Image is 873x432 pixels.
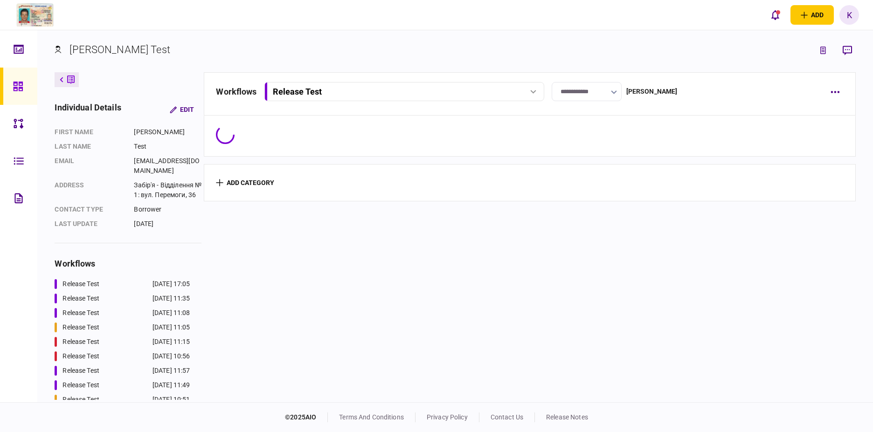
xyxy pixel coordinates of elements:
div: Test [134,142,201,151]
div: Release Test [273,87,322,96]
div: [DATE] [134,219,201,229]
div: [DATE] 11:08 [152,308,190,318]
div: Release Test [62,395,99,405]
button: add category [216,179,274,186]
a: Release Test[DATE] 11:49 [55,380,190,390]
div: [EMAIL_ADDRESS][DOMAIN_NAME] [134,156,201,176]
a: release notes [546,413,588,421]
div: Release Test [62,380,99,390]
div: [PERSON_NAME] [626,87,678,96]
img: client company logo [14,3,55,27]
div: © 2025 AIO [285,412,328,422]
div: [DATE] 11:35 [152,294,190,303]
div: [DATE] 11:05 [152,322,190,332]
a: Release Test[DATE] 11:35 [55,294,190,303]
a: contact us [491,413,523,421]
div: Release Test [62,279,99,289]
button: Release Test [264,82,544,101]
button: open notifications list [765,5,785,25]
a: Release Test[DATE] 11:08 [55,308,190,318]
div: [DATE] 10:56 [152,351,190,361]
div: [DATE] 11:49 [152,380,190,390]
div: Last name [55,142,125,151]
div: [DATE] 11:15 [152,337,190,347]
div: email [55,156,125,176]
a: terms and conditions [339,413,404,421]
div: Release Test [62,351,99,361]
a: Release Test[DATE] 10:51 [55,395,190,405]
div: Release Test [62,366,99,376]
div: [DATE] 17:05 [152,279,190,289]
a: Release Test[DATE] 11:57 [55,366,190,376]
button: Edit [162,101,201,118]
div: address [55,180,125,200]
div: Забір'я - Відділення №1: вул. Перемоги, 36 [134,180,201,200]
a: Release Test[DATE] 11:15 [55,337,190,347]
a: Release Test[DATE] 10:56 [55,351,190,361]
div: Release Test [62,308,99,318]
a: Release Test[DATE] 17:05 [55,279,190,289]
div: Release Test [62,294,99,303]
button: open adding identity options [790,5,834,25]
div: workflows [55,257,201,270]
div: workflows [216,85,256,98]
a: privacy policy [427,413,468,421]
div: [DATE] 10:51 [152,395,190,405]
div: last update [55,219,125,229]
div: First name [55,127,125,137]
div: Borrower [134,205,201,214]
button: link to underwriting page [815,42,831,59]
div: [PERSON_NAME] [134,127,201,137]
div: [PERSON_NAME] Test [69,42,170,57]
div: [DATE] 11:57 [152,366,190,376]
a: Release Test[DATE] 11:05 [55,322,190,332]
div: Contact type [55,205,125,214]
div: Release Test [62,322,99,332]
div: individual details [55,101,121,118]
button: K [839,5,859,25]
div: Release Test [62,337,99,347]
